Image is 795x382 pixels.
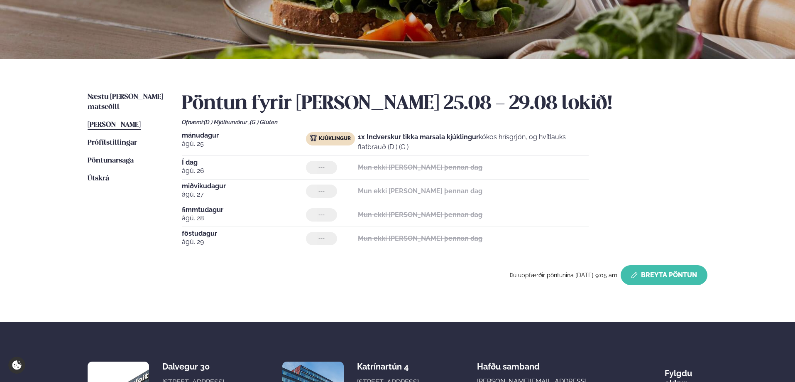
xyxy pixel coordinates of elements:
div: Katrínartún 4 [357,362,423,372]
span: Þú uppfærðir pöntunina [DATE] 9:05 am [510,272,617,278]
a: Cookie settings [8,357,25,374]
span: Hafðu samband [477,355,540,372]
a: Útskrá [88,174,109,184]
div: Ofnæmi: [182,119,707,126]
span: --- [318,164,325,171]
span: ágú. 29 [182,237,306,247]
span: Pöntunarsaga [88,157,134,164]
strong: Mun ekki [PERSON_NAME] þennan dag [358,163,482,171]
span: --- [318,188,325,195]
span: ágú. 26 [182,166,306,176]
div: Dalvegur 30 [162,362,228,372]
strong: Mun ekki [PERSON_NAME] þennan dag [358,234,482,242]
span: Næstu [PERSON_NAME] matseðill [88,94,163,111]
span: Í dag [182,159,306,166]
span: föstudagur [182,230,306,237]
h2: Pöntun fyrir [PERSON_NAME] 25.08 - 29.08 lokið! [182,92,707,116]
img: chicken.svg [310,135,317,141]
strong: 1x Indverskur tikka marsala kjúklingur [358,133,479,141]
span: Prófílstillingar [88,139,137,146]
span: ágú. 27 [182,190,306,200]
span: --- [318,235,325,242]
a: Prófílstillingar [88,138,137,148]
span: --- [318,212,325,218]
span: mánudagur [182,132,306,139]
strong: Mun ekki [PERSON_NAME] þennan dag [358,211,482,219]
span: fimmtudagur [182,207,306,213]
span: ágú. 28 [182,213,306,223]
strong: Mun ekki [PERSON_NAME] þennan dag [358,187,482,195]
span: Kjúklingur [319,136,351,142]
span: (D ) Mjólkurvörur , [204,119,250,126]
a: Næstu [PERSON_NAME] matseðill [88,92,165,112]
span: [PERSON_NAME] [88,121,141,128]
span: miðvikudagur [182,183,306,190]
p: kókos hrísgrjón, og hvítlauks flatbrauð (D ) (G ) [358,132,589,152]
a: Pöntunarsaga [88,156,134,166]
span: (G ) Glúten [250,119,278,126]
a: [PERSON_NAME] [88,120,141,130]
button: Breyta Pöntun [621,265,707,285]
span: ágú. 25 [182,139,306,149]
span: Útskrá [88,175,109,182]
